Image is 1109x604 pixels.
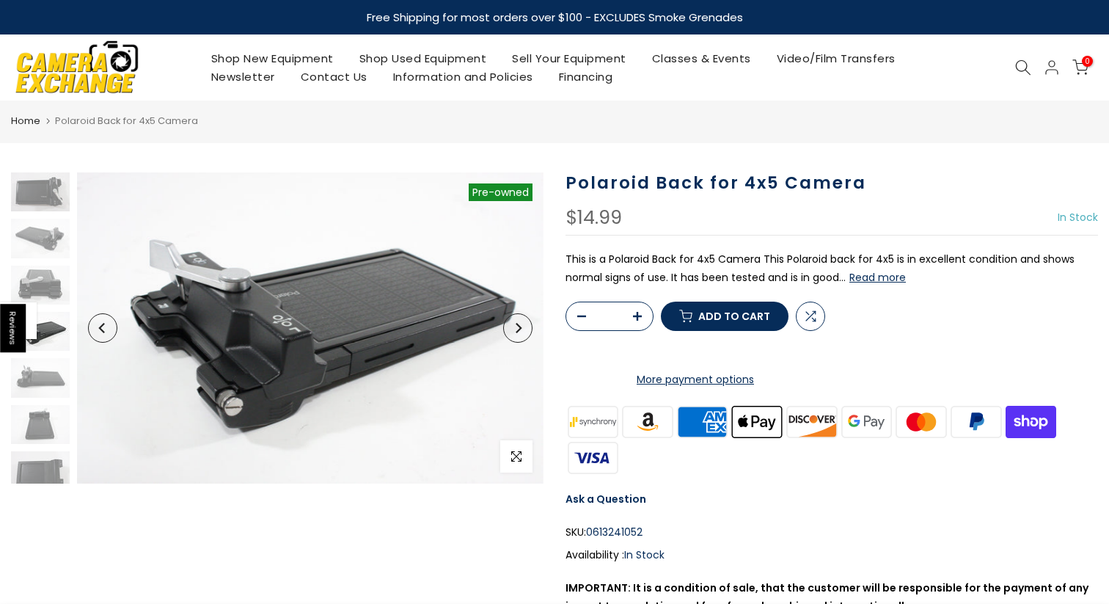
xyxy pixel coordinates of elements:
a: Sell Your Equipment [499,49,640,68]
img: Polaroid Back for 4x5 Camera Medium Format Equipment - Medium Format Accessories Polaroid 0613241052 [11,219,70,258]
img: amazon payments [621,404,676,440]
span: In Stock [1058,210,1098,225]
img: Polaroid Back for 4x5 Camera Medium Format Equipment - Medium Format Accessories Polaroid 0613241052 [77,172,543,484]
img: apple pay [730,404,785,440]
a: Ask a Question [566,492,646,506]
img: synchrony [566,404,621,440]
p: This is a Polaroid Back for 4x5 Camera This Polaroid back for 4x5 is in excellent condition and s... [566,250,1098,287]
img: american express [675,404,730,440]
img: Polaroid Back for 4x5 Camera Medium Format Equipment - Medium Format Accessories Polaroid 0613241052 [11,312,70,351]
a: Home [11,114,40,128]
button: Previous [88,313,117,343]
div: Availability : [566,546,1098,564]
strong: Free Shipping for most orders over $100 - EXCLUDES Smoke Grenades [367,10,743,25]
a: 0 [1072,59,1088,76]
a: More payment options [566,371,825,389]
span: In Stock [624,547,665,562]
a: Shop New Equipment [198,49,346,68]
a: Shop Used Equipment [346,49,499,68]
img: paypal [949,404,1004,440]
div: SKU: [566,523,1098,542]
img: Polaroid Back for 4x5 Camera Medium Format Equipment - Medium Format Accessories Polaroid 0613241052 [11,266,70,305]
a: Newsletter [198,68,288,86]
img: Polaroid Back for 4x5 Camera Medium Format Equipment - Medium Format Accessories Polaroid 0613241052 [11,451,70,490]
a: Contact Us [288,68,380,86]
img: visa [566,440,621,476]
a: Classes & Events [639,49,764,68]
span: 0 [1082,56,1093,67]
div: $14.99 [566,208,622,228]
span: Add to cart [698,311,770,321]
a: Information and Policies [380,68,546,86]
img: shopify pay [1003,404,1058,440]
span: Polaroid Back for 4x5 Camera [55,114,198,128]
img: Polaroid Back for 4x5 Camera Medium Format Equipment - Medium Format Accessories Polaroid 0613241052 [11,172,70,211]
a: Video/Film Transfers [764,49,908,68]
a: Financing [546,68,626,86]
img: discover [785,404,840,440]
button: Read more [849,271,906,284]
img: google pay [839,404,894,440]
span: 0613241052 [586,523,643,542]
button: Add to cart [661,302,788,331]
button: Next [503,313,532,343]
h1: Polaroid Back for 4x5 Camera [566,172,1098,194]
img: Polaroid Back for 4x5 Camera Medium Format Equipment - Medium Format Accessories Polaroid 0613241052 [11,405,70,444]
img: Polaroid Back for 4x5 Camera Medium Format Equipment - Medium Format Accessories Polaroid 0613241052 [11,358,70,397]
img: master [894,404,949,440]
